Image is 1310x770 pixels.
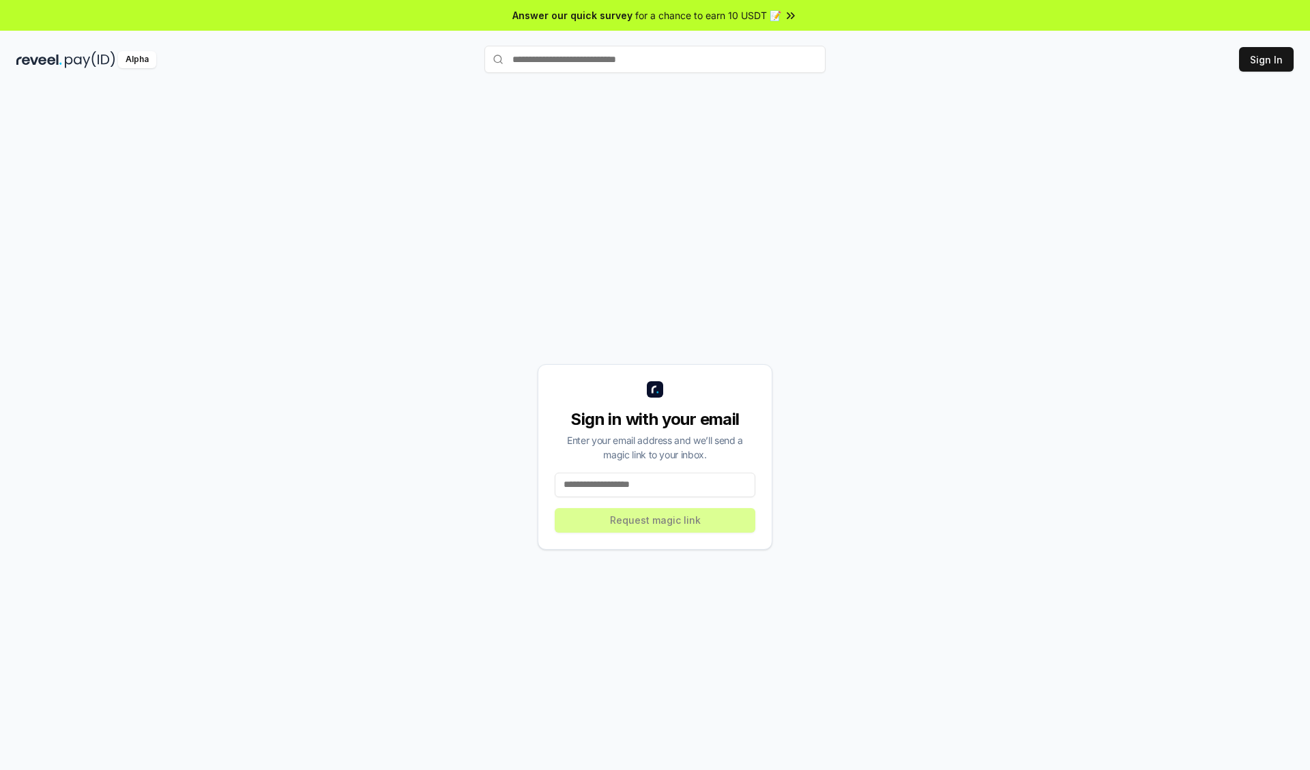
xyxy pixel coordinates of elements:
div: Alpha [118,51,156,68]
button: Sign In [1239,47,1294,72]
img: logo_small [647,381,663,398]
img: reveel_dark [16,51,62,68]
div: Sign in with your email [555,409,755,430]
span: for a chance to earn 10 USDT 📝 [635,8,781,23]
div: Enter your email address and we’ll send a magic link to your inbox. [555,433,755,462]
span: Answer our quick survey [512,8,632,23]
img: pay_id [65,51,115,68]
